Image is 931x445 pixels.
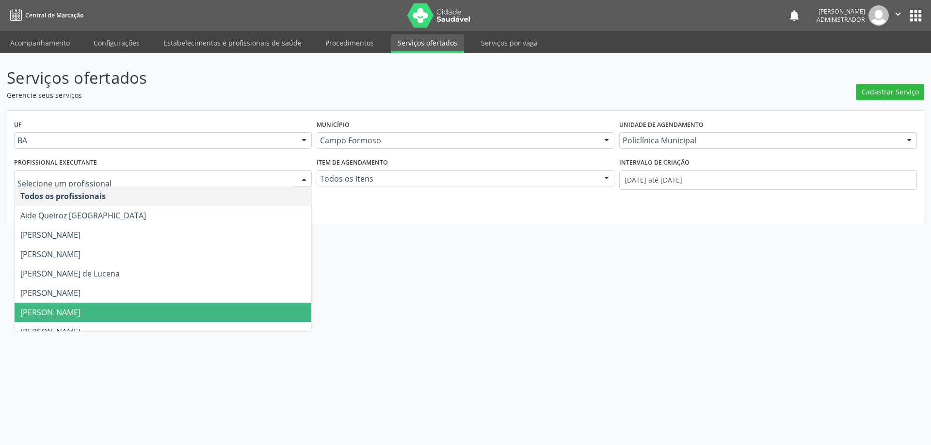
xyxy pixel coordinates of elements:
[320,136,594,145] span: Campo Formoso
[889,5,907,26] button: 
[817,7,865,15] div: [PERSON_NAME]
[623,136,897,145] span: Policlínica Municipal
[320,174,594,184] span: Todos os itens
[787,9,801,22] button: notifications
[3,34,77,51] a: Acompanhamento
[25,11,83,19] span: Central de Marcação
[317,155,388,170] label: Item de agendamento
[474,34,545,51] a: Serviços por vaga
[817,15,865,24] span: Administrador
[17,136,292,145] span: BA
[862,87,919,97] span: Cadastrar Serviço
[319,34,381,51] a: Procedimentos
[20,210,146,221] span: Aide Queiroz [GEOGRAPHIC_DATA]
[20,288,80,298] span: [PERSON_NAME]
[17,174,292,193] input: Selecione um profissional
[868,5,889,26] img: img
[87,34,146,51] a: Configurações
[20,326,80,337] span: [PERSON_NAME]
[391,34,464,53] a: Serviços ofertados
[7,66,649,90] p: Serviços ofertados
[619,170,917,190] input: Selecione um intervalo
[157,34,308,51] a: Estabelecimentos e profissionais de saúde
[856,84,924,100] button: Cadastrar Serviço
[20,249,80,260] span: [PERSON_NAME]
[20,191,106,201] span: Todos os profissionais
[907,7,924,24] button: apps
[7,7,83,23] a: Central de Marcação
[619,155,690,170] label: Intervalo de criação
[317,118,350,133] label: Município
[619,118,704,133] label: Unidade de agendamento
[20,307,80,318] span: [PERSON_NAME]
[7,90,649,100] p: Gerencie seus serviços
[20,268,120,279] span: [PERSON_NAME] de Lucena
[20,230,80,240] span: [PERSON_NAME]
[14,155,97,170] label: Profissional executante
[893,9,903,19] i: 
[14,118,22,133] label: UF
